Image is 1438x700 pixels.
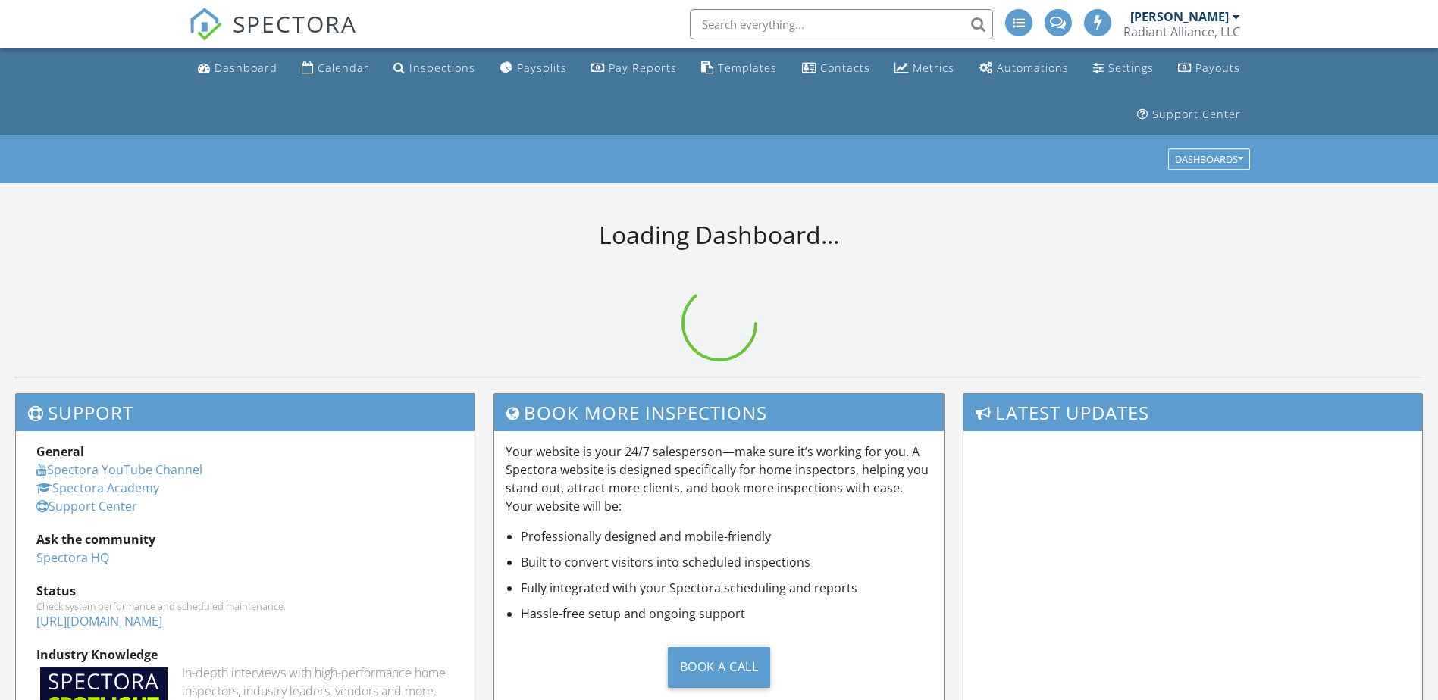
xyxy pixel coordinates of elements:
li: Hassle-free setup and ongoing support [521,605,932,623]
h3: Book More Inspections [494,394,944,431]
a: [URL][DOMAIN_NAME] [36,613,162,630]
a: Metrics [888,55,960,83]
a: Paysplits [494,55,573,83]
button: Dashboards [1168,149,1250,170]
div: [PERSON_NAME] [1130,9,1229,24]
a: Automations (Basic) [973,55,1075,83]
h3: Latest Updates [963,394,1422,431]
div: Book a Call [668,647,771,688]
div: Calendar [318,61,369,75]
a: SPECTORA [189,20,357,52]
a: Book a Call [506,635,932,699]
p: Your website is your 24/7 salesperson—make sure it’s working for you. A Spectora website is desig... [506,442,932,515]
a: Settings [1087,55,1160,83]
a: Calendar [296,55,375,83]
li: Fully integrated with your Spectora scheduling and reports [521,579,932,597]
div: Support Center [1152,107,1241,121]
a: Dashboard [192,55,284,83]
a: Spectora HQ [36,549,109,566]
a: Spectora Academy [36,480,159,496]
div: Pay Reports [609,61,677,75]
a: Support Center [36,498,137,514]
div: Inspections [409,61,475,75]
a: Payouts [1172,55,1246,83]
strong: General [36,443,84,460]
a: Spectora YouTube Channel [36,461,202,478]
div: Payouts [1195,61,1240,75]
a: Templates [695,55,783,83]
div: Templates [718,61,777,75]
li: Professionally designed and mobile-friendly [521,527,932,545]
div: Metrics [913,61,954,75]
div: Settings [1108,61,1154,75]
input: Search everything... [690,9,993,39]
div: Radiant Alliance, LLC [1123,24,1240,39]
div: Dashboard [215,61,277,75]
img: The Best Home Inspection Software - Spectora [189,8,222,41]
a: Inspections [387,55,481,83]
div: Industry Knowledge [36,645,454,664]
div: Automations [997,61,1069,75]
div: Check system performance and scheduled maintenance. [36,600,454,612]
a: Pay Reports [585,55,683,83]
li: Built to convert visitors into scheduled inspections [521,553,932,571]
div: Dashboards [1175,155,1243,165]
div: Ask the community [36,530,454,548]
h3: Support [16,394,475,431]
div: Contacts [820,61,870,75]
div: Status [36,582,454,600]
span: SPECTORA [233,8,357,39]
div: Paysplits [517,61,567,75]
a: Support Center [1131,101,1247,129]
a: Contacts [796,55,876,83]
